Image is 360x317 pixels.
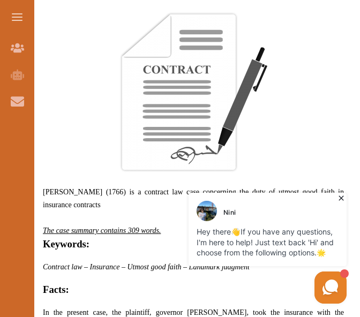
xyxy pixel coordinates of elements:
span: [PERSON_NAME] (1766) is a contract law case concerning the duty of utmost good faith in insurance... [43,188,344,209]
span: Contract law – Insurance – Utmost good faith – Landmark judgment [43,263,250,271]
strong: Keywords: [43,238,89,250]
iframe: HelpCrunch [103,190,349,306]
strong: Facts: [43,284,69,295]
img: contract-1332817_1920-276x300.png [119,12,267,172]
em: The case summary contains 309 words. [43,227,161,235]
